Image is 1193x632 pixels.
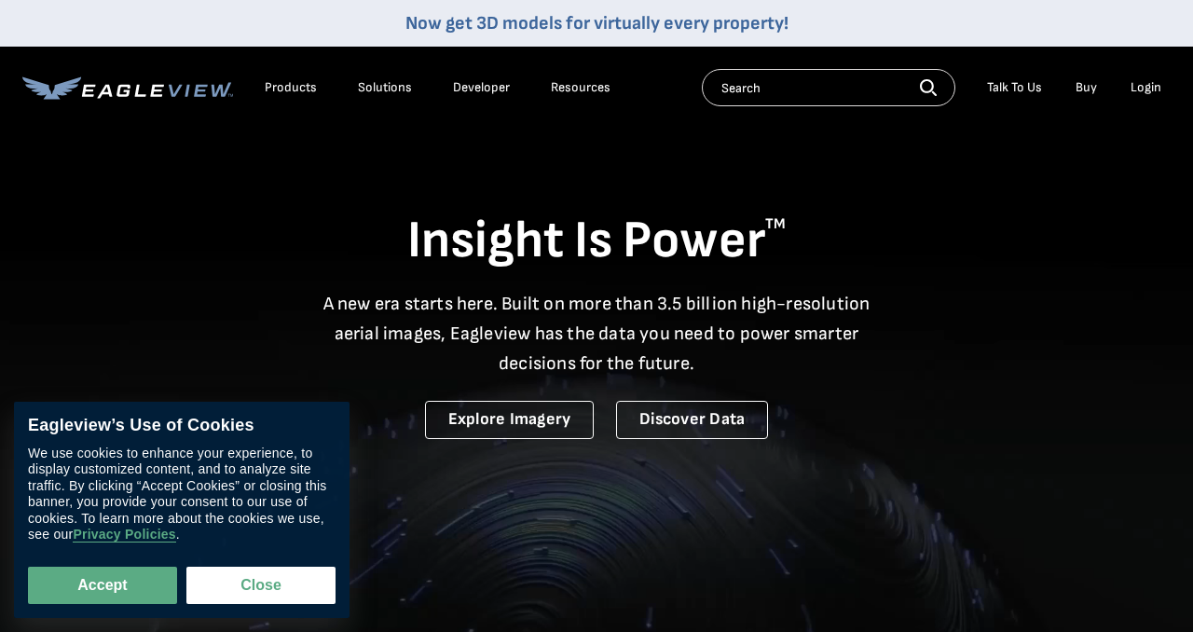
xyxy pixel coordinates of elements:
button: Accept [28,567,177,604]
input: Search [702,69,955,106]
div: We use cookies to enhance your experience, to display customized content, and to analyze site tra... [28,446,336,543]
button: Close [186,567,336,604]
div: Eagleview’s Use of Cookies [28,416,336,436]
div: Products [265,79,317,96]
p: A new era starts here. Built on more than 3.5 billion high-resolution aerial images, Eagleview ha... [311,289,882,378]
sup: TM [765,215,786,233]
div: Login [1131,79,1161,96]
div: Solutions [358,79,412,96]
div: Resources [551,79,610,96]
a: Now get 3D models for virtually every property! [405,12,788,34]
a: Privacy Policies [73,528,175,543]
a: Explore Imagery [425,401,595,439]
a: Developer [453,79,510,96]
div: Talk To Us [987,79,1042,96]
a: Discover Data [616,401,768,439]
h1: Insight Is Power [22,209,1171,274]
a: Buy [1076,79,1097,96]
